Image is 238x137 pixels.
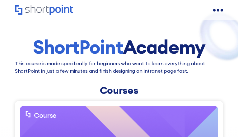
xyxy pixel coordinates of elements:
[213,5,223,15] a: open menu
[15,5,73,16] a: Home
[34,111,57,120] div: Course
[15,60,223,75] p: This course is made specifically for beginners who want to learn everything about ShortPoint in j...
[33,35,123,59] span: ShortPoint
[207,107,238,137] iframe: Chat Widget
[15,37,223,57] h1: Academy
[15,84,223,96] div: Courses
